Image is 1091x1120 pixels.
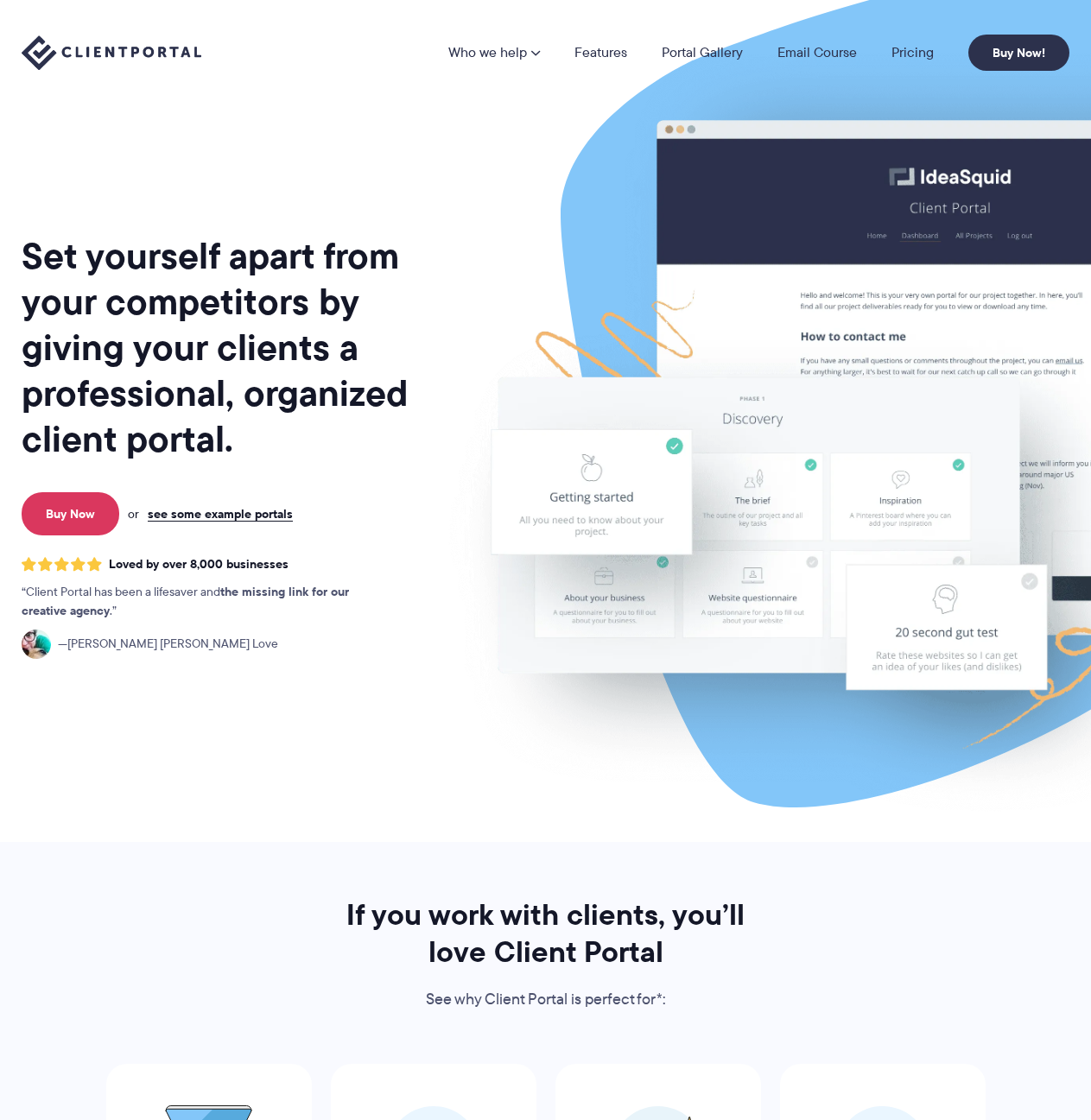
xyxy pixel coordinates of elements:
[448,46,540,60] a: Who we help
[109,557,289,572] span: Loved by over 8,000 businesses
[777,46,857,60] a: Email Course
[22,492,119,535] a: Buy Now
[891,46,934,60] a: Pricing
[574,46,627,60] a: Features
[968,35,1069,71] a: Buy Now!
[128,506,139,522] span: or
[148,506,293,522] a: see some example portals
[22,583,384,621] p: Client Portal has been a lifesaver and .
[662,46,743,60] a: Portal Gallery
[22,582,349,620] strong: the missing link for our creative agency
[323,987,769,1013] p: See why Client Portal is perfect for*:
[22,233,441,462] h1: Set yourself apart from your competitors by giving your clients a professional, organized client ...
[323,896,769,971] h2: If you work with clients, you’ll love Client Portal
[58,635,278,654] span: [PERSON_NAME] [PERSON_NAME] Love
